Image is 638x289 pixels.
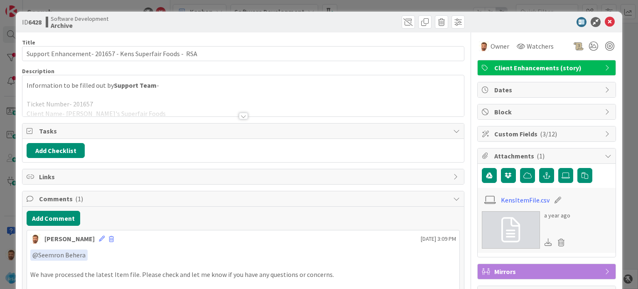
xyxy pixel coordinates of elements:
[39,172,449,182] span: Links
[27,211,80,226] button: Add Comment
[22,17,42,27] span: ID
[494,63,601,73] span: Client Enhancements (story)
[540,130,557,138] span: ( 3/12 )
[28,18,42,26] b: 6428
[27,143,85,158] button: Add Checklist
[494,85,601,95] span: Dates
[39,194,449,204] span: Comments
[494,107,601,117] span: Block
[494,267,601,277] span: Mirrors
[27,81,459,90] p: Information to be filled out by -
[537,152,545,160] span: ( 1 )
[22,39,35,46] label: Title
[44,234,95,244] div: [PERSON_NAME]
[494,129,601,139] span: Custom Fields
[75,195,83,203] span: ( 1 )
[30,234,40,244] img: AS
[32,251,86,259] span: Seemron Behera
[501,195,550,205] a: KensItemFile.csv
[544,237,553,248] div: Download
[491,41,509,51] span: Owner
[32,251,38,259] span: @
[30,270,456,279] p: We have processed the latest Item file. Please check and let me know if you have any questions or...
[421,235,456,243] span: [DATE] 3:09 PM
[39,126,449,136] span: Tasks
[527,41,554,51] span: Watchers
[51,15,108,22] span: Software Development
[51,22,108,29] b: Archive
[22,67,54,75] span: Description
[544,211,570,220] div: a year ago
[22,46,464,61] input: type card name here...
[114,81,157,89] strong: Support Team
[479,41,489,51] img: AS
[494,151,601,161] span: Attachments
